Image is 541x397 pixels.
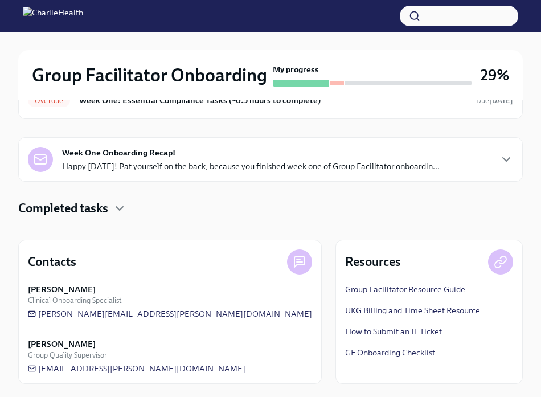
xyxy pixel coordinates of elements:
[28,253,76,271] h4: Contacts
[18,200,108,217] h4: Completed tasks
[28,338,96,350] strong: [PERSON_NAME]
[28,96,70,105] span: Overdue
[28,363,245,374] a: [EMAIL_ADDRESS][PERSON_NAME][DOMAIN_NAME]
[273,64,319,75] strong: My progress
[28,295,121,306] span: Clinical Onboarding Specialist
[79,94,467,107] h6: Week One: Essential Compliance Tasks (~6.5 hours to complete)
[28,284,96,295] strong: [PERSON_NAME]
[18,200,523,217] div: Completed tasks
[476,96,513,105] span: Due
[32,64,267,87] h2: Group Facilitator Onboarding
[489,96,513,105] strong: [DATE]
[345,284,465,295] a: Group Facilitator Resource Guide
[28,308,312,320] a: [PERSON_NAME][EMAIL_ADDRESS][PERSON_NAME][DOMAIN_NAME]
[62,161,440,172] p: Happy [DATE]! Pat yourself on the back, because you finished week one of Group Facilitator onboar...
[345,253,401,271] h4: Resources
[345,347,435,358] a: GF Onboarding Checklist
[476,95,513,106] span: September 15th, 2025 10:00
[62,147,175,158] strong: Week One Onboarding Recap!
[28,350,107,361] span: Group Quality Supervisor
[23,7,83,25] img: CharlieHealth
[345,305,480,316] a: UKG Billing and Time Sheet Resource
[345,326,442,337] a: How to Submit an IT Ticket
[481,65,509,85] h3: 29%
[28,91,513,109] a: OverdueWeek One: Essential Compliance Tasks (~6.5 hours to complete)Due[DATE]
